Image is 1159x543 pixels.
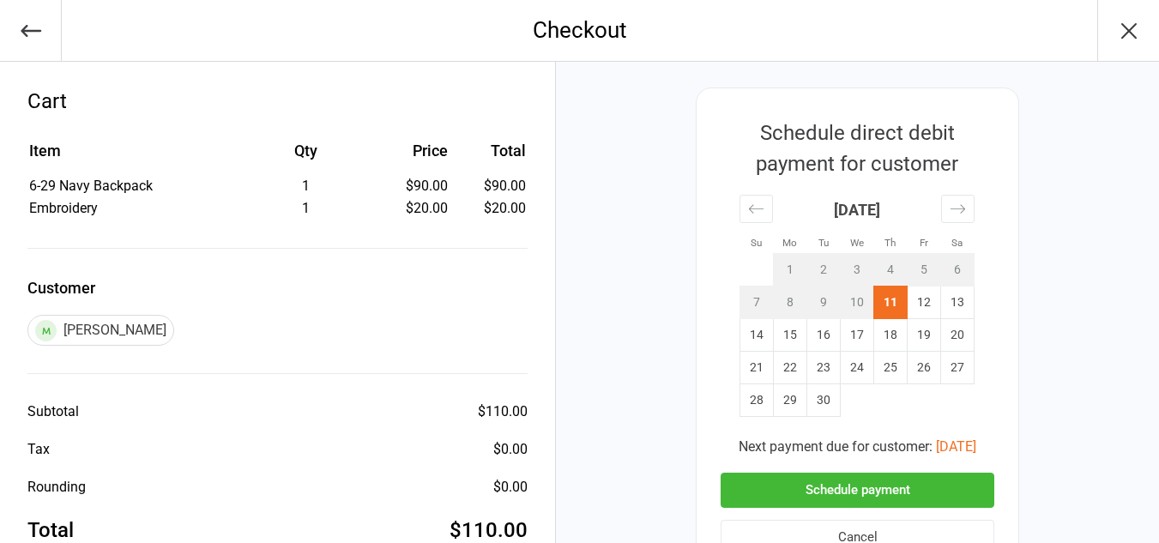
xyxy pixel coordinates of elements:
[455,139,526,174] th: Total
[27,401,79,422] div: Subtotal
[29,200,98,216] span: Embroidery
[493,439,528,460] div: $0.00
[874,352,908,384] td: Thursday, September 25, 2025
[908,287,941,319] td: Friday, September 12, 2025
[807,384,841,417] td: Tuesday, September 30, 2025
[774,352,807,384] td: Monday, September 22, 2025
[740,287,774,319] td: Not available. Sunday, September 7, 2025
[373,198,448,219] div: $20.00
[240,198,371,219] div: 1
[455,176,526,196] td: $90.00
[841,319,874,352] td: Wednesday, September 17, 2025
[774,319,807,352] td: Monday, September 15, 2025
[774,254,807,287] td: Not available. Monday, September 1, 2025
[27,86,528,117] div: Cart
[782,237,797,249] small: Mo
[721,179,993,437] div: Calendar
[834,201,880,219] strong: [DATE]
[27,276,528,299] label: Customer
[721,437,994,457] div: Next payment due for customer:
[807,287,841,319] td: Not available. Tuesday, September 9, 2025
[751,237,762,249] small: Su
[941,352,975,384] td: Saturday, September 27, 2025
[951,237,963,249] small: Sa
[740,384,774,417] td: Sunday, September 28, 2025
[493,477,528,498] div: $0.00
[740,352,774,384] td: Sunday, September 21, 2025
[774,287,807,319] td: Not available. Monday, September 8, 2025
[807,319,841,352] td: Tuesday, September 16, 2025
[941,254,975,287] td: Not available. Saturday, September 6, 2025
[240,139,371,174] th: Qty
[841,352,874,384] td: Wednesday, September 24, 2025
[874,287,908,319] td: Selected. Thursday, September 11, 2025
[739,195,773,223] div: Move backward to switch to the previous month.
[27,477,86,498] div: Rounding
[478,401,528,422] div: $110.00
[850,237,864,249] small: We
[908,352,941,384] td: Friday, September 26, 2025
[941,287,975,319] td: Saturday, September 13, 2025
[740,319,774,352] td: Sunday, September 14, 2025
[721,473,994,508] button: Schedule payment
[874,319,908,352] td: Thursday, September 18, 2025
[373,176,448,196] div: $90.00
[807,254,841,287] td: Not available. Tuesday, September 2, 2025
[884,237,896,249] small: Th
[807,352,841,384] td: Tuesday, September 23, 2025
[908,319,941,352] td: Friday, September 19, 2025
[818,237,829,249] small: Tu
[240,176,371,196] div: 1
[721,118,993,179] div: Schedule direct debit payment for customer
[874,254,908,287] td: Not available. Thursday, September 4, 2025
[941,319,975,352] td: Saturday, September 20, 2025
[841,254,874,287] td: Not available. Wednesday, September 3, 2025
[455,198,526,219] td: $20.00
[908,254,941,287] td: Not available. Friday, September 5, 2025
[373,139,448,162] div: Price
[920,237,928,249] small: Fr
[774,384,807,417] td: Monday, September 29, 2025
[27,315,174,346] div: [PERSON_NAME]
[27,439,50,460] div: Tax
[29,139,238,174] th: Item
[29,178,153,194] span: 6-29 Navy Backpack
[941,195,975,223] div: Move forward to switch to the next month.
[841,287,874,319] td: Not available. Wednesday, September 10, 2025
[936,437,976,457] button: [DATE]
